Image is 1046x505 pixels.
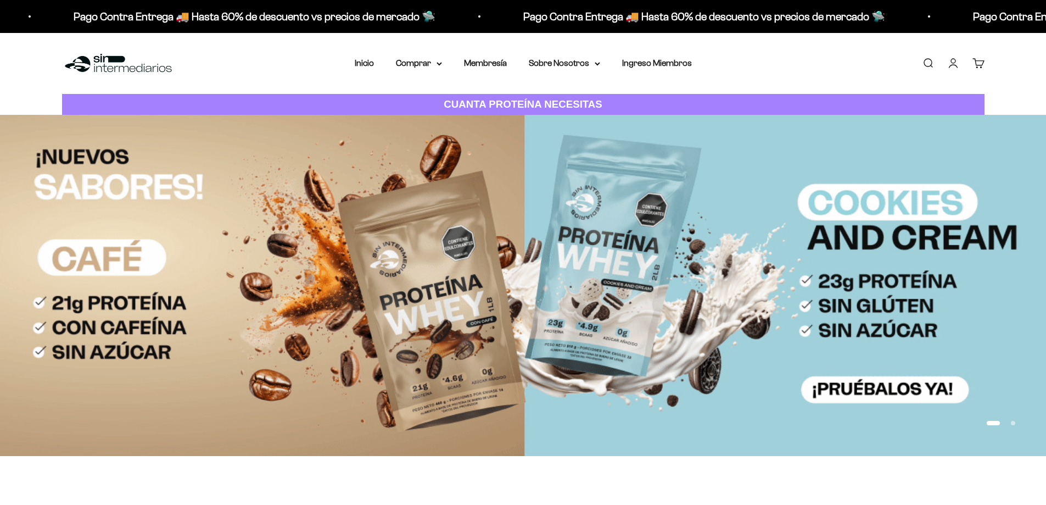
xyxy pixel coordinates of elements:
[396,56,442,70] summary: Comprar
[355,58,374,68] a: Inicio
[464,58,507,68] a: Membresía
[62,94,985,115] a: CUANTA PROTEÍNA NECESITAS
[622,58,692,68] a: Ingreso Miembros
[72,8,434,25] p: Pago Contra Entrega 🚚 Hasta 60% de descuento vs precios de mercado 🛸
[529,56,600,70] summary: Sobre Nosotros
[522,8,884,25] p: Pago Contra Entrega 🚚 Hasta 60% de descuento vs precios de mercado 🛸
[444,98,602,110] strong: CUANTA PROTEÍNA NECESITAS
